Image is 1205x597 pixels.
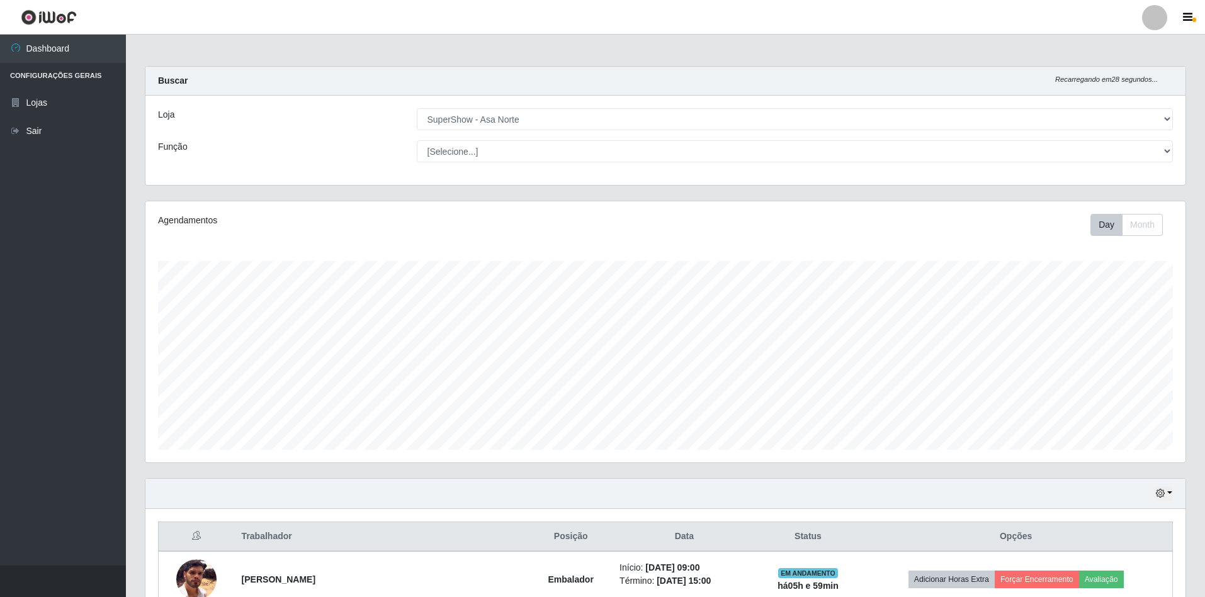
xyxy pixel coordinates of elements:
[158,108,174,121] label: Loja
[234,522,530,552] th: Trabalhador
[778,581,839,591] strong: há 05 h e 59 min
[1055,75,1158,83] i: Recarregando em 28 segundos...
[1090,214,1163,236] div: First group
[757,522,860,552] th: Status
[612,522,757,552] th: Data
[1090,214,1123,236] button: Day
[619,561,749,574] li: Início:
[1090,214,1173,236] div: Toolbar with button groups
[21,9,77,25] img: CoreUI Logo
[1122,214,1163,236] button: Month
[619,574,749,588] li: Término:
[548,574,594,584] strong: Embalador
[158,75,188,86] strong: Buscar
[158,214,570,227] div: Agendamentos
[645,562,699,572] time: [DATE] 09:00
[778,568,838,578] span: EM ANDAMENTO
[158,140,188,153] label: Função
[995,571,1079,588] button: Forçar Encerramento
[242,574,315,584] strong: [PERSON_NAME]
[859,522,1172,552] th: Opções
[908,571,995,588] button: Adicionar Horas Extra
[657,576,711,586] time: [DATE] 15:00
[529,522,612,552] th: Posição
[1079,571,1124,588] button: Avaliação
